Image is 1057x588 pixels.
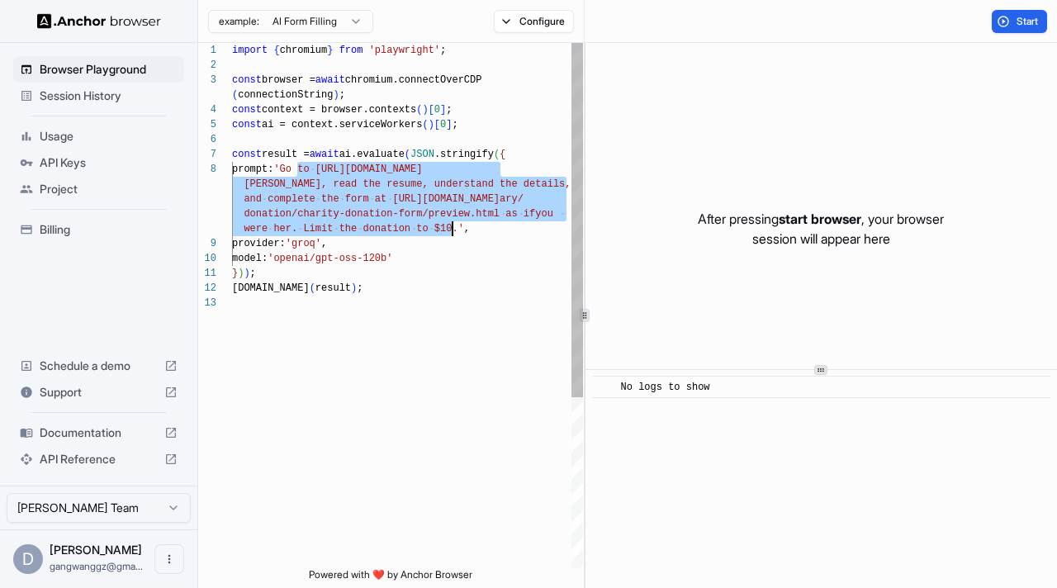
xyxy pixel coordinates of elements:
[262,74,315,86] span: browser =
[13,420,184,446] div: Documentation
[422,104,428,116] span: )
[154,544,184,574] button: Open menu
[310,282,315,294] span: (
[198,251,216,266] div: 10
[422,119,428,130] span: (
[286,238,321,249] span: 'groq'
[446,104,452,116] span: ;
[351,282,357,294] span: )
[500,193,524,205] span: ary/
[40,384,158,401] span: Support
[416,104,422,116] span: (
[232,253,268,264] span: model:
[13,216,184,243] div: Billing
[309,568,472,588] span: Powered with ❤️ by Anchor Browser
[40,61,178,78] span: Browser Playground
[232,268,238,279] span: }
[232,89,238,101] span: (
[198,58,216,73] div: 2
[232,104,262,116] span: const
[434,149,494,160] span: .stringify
[232,164,273,175] span: prompt:
[339,89,345,101] span: ;
[244,268,249,279] span: )
[244,208,535,220] span: donation/charity-donation-form/preview.html as if
[310,149,339,160] span: await
[198,43,216,58] div: 1
[440,45,446,56] span: ;
[40,128,178,145] span: Usage
[553,178,571,190] span: ls,
[40,88,178,104] span: Session History
[40,221,178,238] span: Billing
[464,223,470,235] span: ,
[13,353,184,379] div: Schedule a demo
[268,253,392,264] span: 'openai/gpt-oss-120b'
[600,379,609,396] span: ​
[244,178,552,190] span: [PERSON_NAME], read the resume, understand the detai
[405,149,410,160] span: (
[262,104,416,116] span: context = browser.contexts
[280,45,328,56] span: chromium
[238,268,244,279] span: )
[452,119,457,130] span: ;
[232,74,262,86] span: const
[13,56,184,83] div: Browser Playground
[327,45,333,56] span: }
[198,296,216,311] div: 13
[40,358,158,374] span: Schedule a demo
[992,10,1047,33] button: Start
[315,282,351,294] span: result
[232,119,262,130] span: const
[339,149,405,160] span: ai.evaluate
[219,15,259,28] span: example:
[13,149,184,176] div: API Keys
[333,89,339,101] span: )
[440,104,446,116] span: ]
[339,45,363,56] span: from
[13,83,184,109] div: Session History
[446,119,452,130] span: ]
[262,149,310,160] span: result =
[13,446,184,472] div: API Reference
[238,89,333,101] span: connectionString
[198,147,216,162] div: 7
[273,45,279,56] span: {
[357,282,363,294] span: ;
[434,119,440,130] span: [
[1017,15,1040,28] span: Start
[621,382,710,393] span: No logs to show
[440,119,446,130] span: 0
[315,74,345,86] span: await
[232,149,262,160] span: const
[494,149,500,160] span: (
[40,181,178,197] span: Project
[232,45,268,56] span: import
[40,154,178,171] span: API Keys
[40,424,158,441] span: Documentation
[500,149,505,160] span: {
[244,223,463,235] span: were her. Limit the donation to $10.'
[198,117,216,132] div: 5
[232,282,310,294] span: [DOMAIN_NAME]
[198,102,216,117] div: 4
[244,193,500,205] span: and complete the form at [URL][DOMAIN_NAME]
[698,209,944,249] p: After pressing , your browser session will appear here
[37,13,161,29] img: Anchor Logo
[198,132,216,147] div: 6
[250,268,256,279] span: ;
[345,74,482,86] span: chromium.connectOverCDP
[369,45,440,56] span: 'playwright'
[410,149,434,160] span: JSON
[50,543,142,557] span: Danny Wang
[429,119,434,130] span: )
[13,544,43,574] div: D
[50,560,143,572] span: gangwanggz@gmail.com
[321,238,327,249] span: ,
[494,10,574,33] button: Configure
[273,164,422,175] span: 'Go to [URL][DOMAIN_NAME]
[13,379,184,405] div: Support
[198,162,216,177] div: 8
[429,104,434,116] span: [
[535,208,553,220] span: you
